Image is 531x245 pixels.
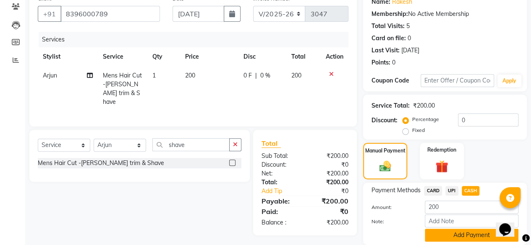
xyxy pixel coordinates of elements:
[365,147,405,155] label: Manual Payment
[255,218,305,227] div: Balance :
[291,72,301,79] span: 200
[305,206,355,217] div: ₹0
[255,206,305,217] div: Paid:
[425,229,518,242] button: Add Payment
[305,218,355,227] div: ₹200.00
[152,138,230,151] input: Search or Scan
[371,34,406,43] div: Card on file:
[371,101,410,110] div: Service Total:
[255,178,305,187] div: Total:
[425,201,518,214] input: Amount
[412,116,439,123] label: Percentage
[180,47,238,66] th: Price
[376,160,395,173] img: _cash.svg
[392,58,395,67] div: 0
[255,160,305,169] div: Discount:
[462,186,480,196] span: CASH
[371,10,408,18] div: Membership:
[425,214,518,227] input: Add Note
[305,196,355,206] div: ₹200.00
[38,47,98,66] th: Stylist
[421,74,494,87] input: Enter Offer / Coupon Code
[243,71,252,80] span: 0 F
[38,159,164,168] div: Mens Hair Cut -[PERSON_NAME] trim & Shave
[238,47,286,66] th: Disc
[371,10,518,18] div: No Active Membership
[152,72,156,79] span: 1
[432,159,452,174] img: _gift.svg
[406,22,410,31] div: 5
[365,218,419,225] label: Note:
[424,186,442,196] span: CARD
[371,58,390,67] div: Points:
[305,152,355,160] div: ₹200.00
[412,126,425,134] label: Fixed
[365,204,419,211] label: Amount:
[147,47,180,66] th: Qty
[413,101,435,110] div: ₹200.00
[321,47,348,66] th: Action
[255,152,305,160] div: Sub Total:
[39,32,355,47] div: Services
[313,187,355,196] div: ₹0
[103,72,142,106] span: Mens Hair Cut -[PERSON_NAME] trim & Shave
[305,160,355,169] div: ₹0
[305,169,355,178] div: ₹200.00
[255,187,313,196] a: Add Tip
[260,71,270,80] span: 0 %
[60,6,160,22] input: Search by Name/Mobile/Email/Code
[371,116,398,125] div: Discount:
[185,72,195,79] span: 200
[255,169,305,178] div: Net:
[255,196,305,206] div: Payable:
[371,186,421,195] span: Payment Methods
[427,146,456,154] label: Redemption
[445,186,458,196] span: UPI
[401,46,419,55] div: [DATE]
[371,76,421,85] div: Coupon Code
[408,34,411,43] div: 0
[262,139,281,148] span: Total
[496,211,523,237] iframe: chat widget
[43,72,57,79] span: Arjun
[38,6,61,22] button: +91
[98,47,147,66] th: Service
[497,75,521,87] button: Apply
[371,46,400,55] div: Last Visit:
[255,71,257,80] span: |
[305,178,355,187] div: ₹200.00
[371,22,405,31] div: Total Visits:
[286,47,321,66] th: Total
